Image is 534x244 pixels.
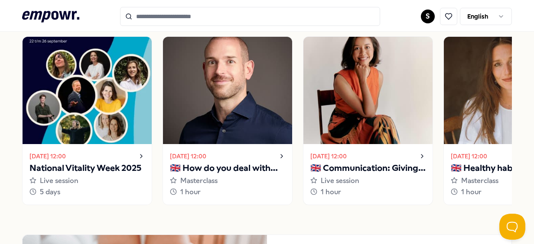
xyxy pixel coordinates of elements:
div: Live session [310,175,426,186]
a: [DATE] 12:00🇬🇧 How do you deal with your inner critic?Masterclass1 hour [163,36,293,205]
p: National Vitality Week 2025 [29,161,145,175]
button: S [421,10,435,23]
time: [DATE] 12:00 [29,151,66,161]
iframe: Help Scout Beacon - Open [499,214,525,240]
div: 1 hour [170,186,285,198]
p: 🇬🇧 How do you deal with your inner critic? [170,161,285,175]
a: [DATE] 12:00National Vitality Week 2025Live session5 days [22,36,152,205]
div: 5 days [29,186,145,198]
img: activity image [303,37,433,144]
time: [DATE] 12:00 [451,151,487,161]
img: activity image [163,37,292,144]
img: activity image [23,37,152,144]
div: 1 hour [310,186,426,198]
div: Masterclass [170,175,285,186]
time: [DATE] 12:00 [310,151,347,161]
p: 🇬🇧 Communication: Giving and receiving feedback [310,161,426,175]
input: Search for products, categories or subcategories [120,7,380,26]
a: [DATE] 12:00🇬🇧 Communication: Giving and receiving feedbackLive session1 hour [303,36,433,205]
div: Live session [29,175,145,186]
time: [DATE] 12:00 [170,151,206,161]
